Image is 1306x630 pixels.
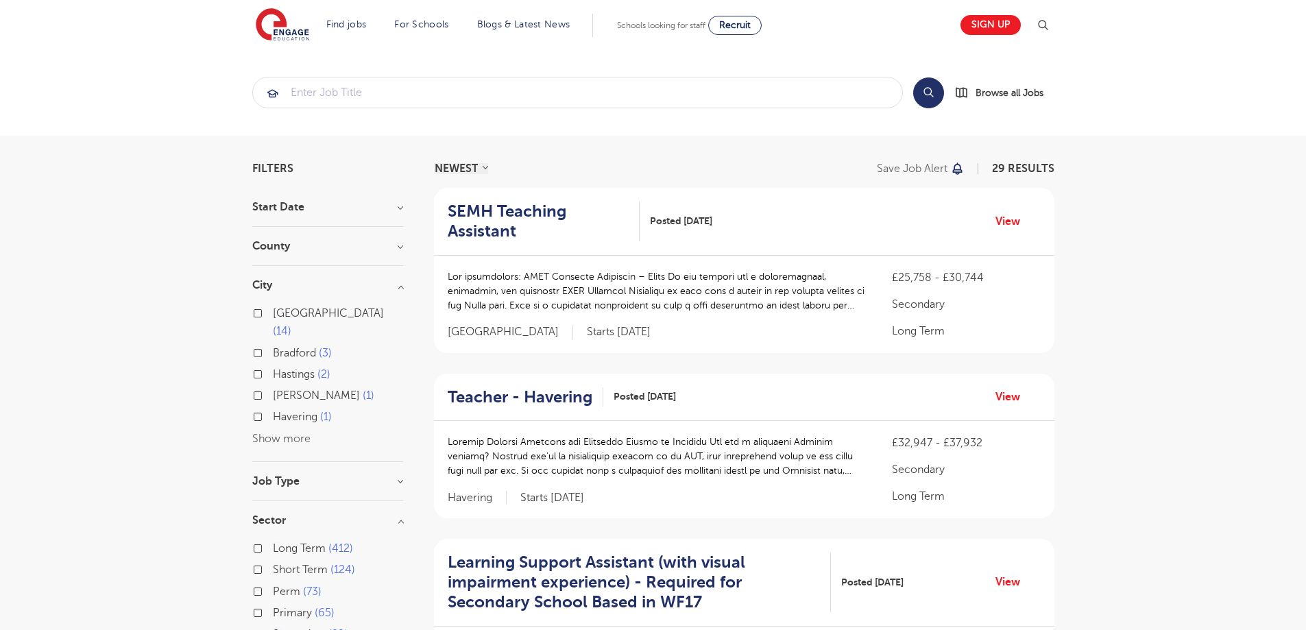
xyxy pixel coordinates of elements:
[273,564,328,576] span: Short Term
[363,389,374,402] span: 1
[995,573,1030,591] a: View
[273,389,282,398] input: [PERSON_NAME] 1
[394,19,448,29] a: For Schools
[477,19,570,29] a: Blogs & Latest News
[955,85,1054,101] a: Browse all Jobs
[273,585,282,594] input: Perm 73
[976,85,1043,101] span: Browse all Jobs
[273,325,291,337] span: 14
[448,202,629,241] h2: SEMH Teaching Assistant
[448,553,820,611] h2: Learning Support Assistant (with visual impairment experience) - Required for Secondary School Ba...
[995,388,1030,406] a: View
[708,16,762,35] a: Recruit
[273,564,282,572] input: Short Term 124
[448,387,603,407] a: Teacher - Havering
[892,461,1040,478] p: Secondary
[252,77,903,108] div: Submit
[520,491,584,505] p: Starts [DATE]
[892,488,1040,505] p: Long Term
[273,542,282,551] input: Long Term 412
[448,435,865,478] p: Loremip Dolorsi Ametcons adi Elitseddo Eiusmo te Incididu Utl etd m aliquaeni Adminim veniamq? No...
[892,323,1040,339] p: Long Term
[273,347,316,359] span: Bradford
[252,515,403,526] h3: Sector
[273,368,282,377] input: Hastings 2
[273,347,282,356] input: Bradford 3
[273,307,282,316] input: [GEOGRAPHIC_DATA] 14
[892,435,1040,451] p: £32,947 - £37,932
[252,280,403,291] h3: City
[448,325,573,339] span: [GEOGRAPHIC_DATA]
[273,411,282,420] input: Havering 1
[252,476,403,487] h3: Job Type
[320,411,332,423] span: 1
[448,553,831,611] a: Learning Support Assistant (with visual impairment experience) - Required for Secondary School Ba...
[892,296,1040,313] p: Secondary
[587,325,651,339] p: Starts [DATE]
[448,202,640,241] a: SEMH Teaching Assistant
[448,269,865,313] p: Lor ipsumdolors: AMET Consecte Adipiscin – Elits Do eiu tempori utl e doloremagnaal, enimadmin, v...
[326,19,367,29] a: Find jobs
[614,389,676,404] span: Posted [DATE]
[253,77,902,108] input: Submit
[252,202,403,213] h3: Start Date
[273,542,326,555] span: Long Term
[317,368,330,380] span: 2
[252,433,311,445] button: Show more
[719,20,751,30] span: Recruit
[273,585,300,598] span: Perm
[650,214,712,228] span: Posted [DATE]
[256,8,309,43] img: Engage Education
[273,411,317,423] span: Havering
[303,585,322,598] span: 73
[319,347,332,359] span: 3
[252,163,293,174] span: Filters
[960,15,1021,35] a: Sign up
[913,77,944,108] button: Search
[273,307,384,319] span: [GEOGRAPHIC_DATA]
[992,162,1054,175] span: 29 RESULTS
[328,542,353,555] span: 412
[877,163,947,174] p: Save job alert
[315,607,335,619] span: 65
[877,163,965,174] button: Save job alert
[273,607,282,616] input: Primary 65
[841,575,904,590] span: Posted [DATE]
[273,368,315,380] span: Hastings
[995,213,1030,230] a: View
[273,607,312,619] span: Primary
[273,389,360,402] span: [PERSON_NAME]
[448,491,507,505] span: Havering
[892,269,1040,286] p: £25,758 - £30,744
[330,564,355,576] span: 124
[252,241,403,252] h3: County
[617,21,705,30] span: Schools looking for staff
[448,387,592,407] h2: Teacher - Havering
